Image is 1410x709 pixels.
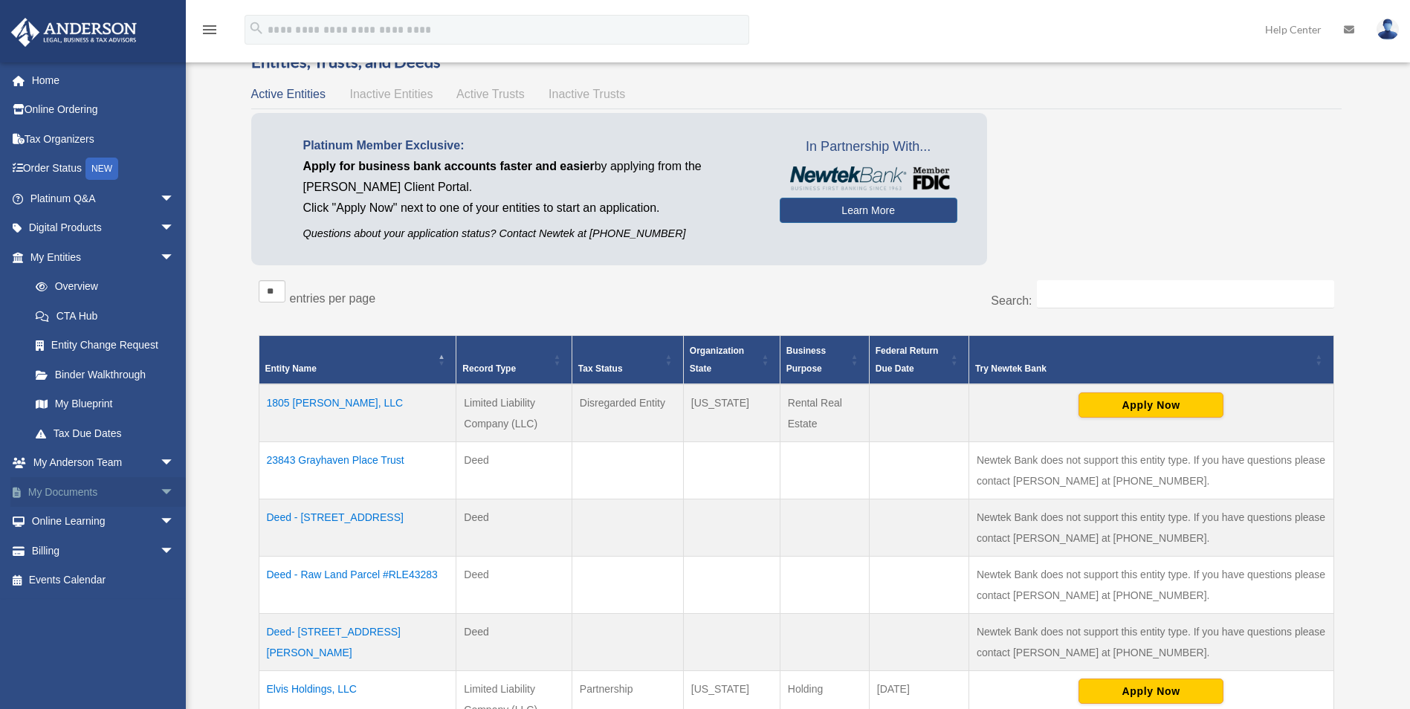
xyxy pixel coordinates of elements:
span: arrow_drop_down [160,213,190,244]
span: Apply for business bank accounts faster and easier [303,160,595,172]
i: search [248,20,265,36]
td: Deed [456,613,572,670]
a: My Blueprint [21,389,190,419]
a: Events Calendar [10,566,197,595]
p: by applying from the [PERSON_NAME] Client Portal. [303,156,757,198]
p: Questions about your application status? Contact Newtek at [PHONE_NUMBER] [303,224,757,243]
label: entries per page [290,292,376,305]
span: Inactive Trusts [549,88,625,100]
img: User Pic [1377,19,1399,40]
th: Federal Return Due Date: Activate to sort [869,335,968,384]
td: 1805 [PERSON_NAME], LLC [259,384,456,442]
a: Online Learningarrow_drop_down [10,507,197,537]
span: arrow_drop_down [160,507,190,537]
span: Organization State [690,346,744,374]
td: Deed [456,499,572,556]
span: In Partnership With... [780,135,957,159]
a: My Documentsarrow_drop_down [10,477,197,507]
span: arrow_drop_down [160,184,190,214]
a: menu [201,26,219,39]
label: Search: [991,294,1032,307]
td: Deed- [STREET_ADDRESS][PERSON_NAME] [259,613,456,670]
span: Record Type [462,363,516,374]
div: Try Newtek Bank [975,360,1311,378]
a: Tax Organizers [10,124,197,154]
th: Try Newtek Bank : Activate to sort [968,335,1333,384]
div: NEW [85,158,118,180]
a: My Entitiesarrow_drop_down [10,242,190,272]
span: Active Entities [251,88,326,100]
a: Digital Productsarrow_drop_down [10,213,197,243]
td: Disregarded Entity [572,384,683,442]
td: Rental Real Estate [780,384,869,442]
span: arrow_drop_down [160,242,190,273]
td: Limited Liability Company (LLC) [456,384,572,442]
span: Active Trusts [456,88,525,100]
span: Inactive Entities [349,88,433,100]
a: Binder Walkthrough [21,360,190,389]
button: Apply Now [1078,679,1223,704]
td: Deed [456,556,572,613]
span: arrow_drop_down [160,536,190,566]
td: [US_STATE] [683,384,780,442]
span: Tax Status [578,363,623,374]
th: Business Purpose: Activate to sort [780,335,869,384]
button: Apply Now [1078,392,1223,418]
span: Entity Name [265,363,317,374]
td: Deed [456,441,572,499]
a: Entity Change Request [21,331,190,360]
span: Business Purpose [786,346,826,374]
td: Deed - [STREET_ADDRESS] [259,499,456,556]
p: Platinum Member Exclusive: [303,135,757,156]
i: menu [201,21,219,39]
td: Deed - Raw Land Parcel #RLE43283 [259,556,456,613]
a: My Anderson Teamarrow_drop_down [10,448,197,478]
td: 23843 Grayhaven Place Trust [259,441,456,499]
a: Tax Due Dates [21,418,190,448]
td: Newtek Bank does not support this entity type. If you have questions please contact [PERSON_NAME]... [968,441,1333,499]
th: Entity Name: Activate to invert sorting [259,335,456,384]
td: Newtek Bank does not support this entity type. If you have questions please contact [PERSON_NAME]... [968,613,1333,670]
a: Learn More [780,198,957,223]
th: Tax Status: Activate to sort [572,335,683,384]
a: Home [10,65,197,95]
a: Online Ordering [10,95,197,125]
td: Newtek Bank does not support this entity type. If you have questions please contact [PERSON_NAME]... [968,499,1333,556]
th: Organization State: Activate to sort [683,335,780,384]
p: Click "Apply Now" next to one of your entities to start an application. [303,198,757,218]
th: Record Type: Activate to sort [456,335,572,384]
a: Order StatusNEW [10,154,197,184]
span: arrow_drop_down [160,477,190,508]
img: Anderson Advisors Platinum Portal [7,18,141,47]
span: arrow_drop_down [160,448,190,479]
a: Platinum Q&Aarrow_drop_down [10,184,197,213]
a: CTA Hub [21,301,190,331]
img: NewtekBankLogoSM.png [787,166,950,190]
span: Federal Return Due Date [876,346,939,374]
a: Billingarrow_drop_down [10,536,197,566]
td: Newtek Bank does not support this entity type. If you have questions please contact [PERSON_NAME]... [968,556,1333,613]
a: Overview [21,272,182,302]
